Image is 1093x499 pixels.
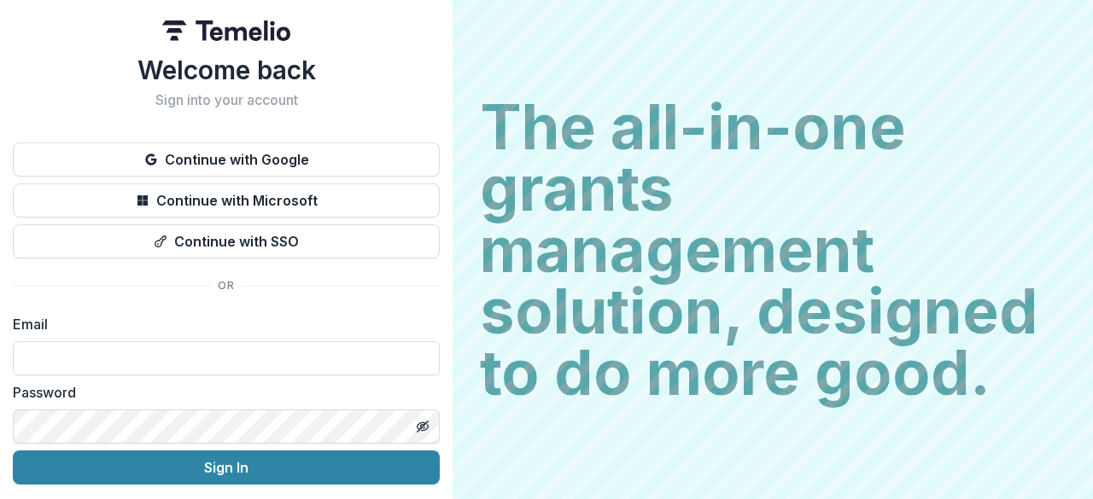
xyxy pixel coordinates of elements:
[13,183,440,218] button: Continue with Microsoft
[13,450,440,484] button: Sign In
[13,55,440,85] h1: Welcome back
[13,92,440,108] h2: Sign into your account
[13,314,430,334] label: Email
[13,224,440,258] button: Continue with SSO
[13,382,430,403] label: Password
[409,413,436,440] button: Toggle password visibility
[162,20,290,41] img: Temelio
[13,142,440,177] button: Continue with Google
